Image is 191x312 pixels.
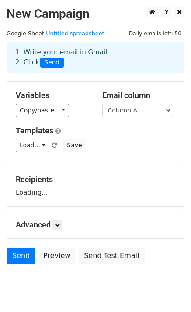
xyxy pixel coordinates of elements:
[16,175,175,197] div: Loading...
[7,30,104,37] small: Google Sheet:
[46,30,104,37] a: Untitled spreadsheet
[78,248,145,264] a: Send Test Email
[40,58,64,68] span: Send
[126,30,184,37] a: Daily emails left: 50
[16,91,89,100] h5: Variables
[16,126,53,135] a: Templates
[126,29,184,38] span: Daily emails left: 50
[16,139,49,152] a: Load...
[16,220,175,230] h5: Advanced
[16,175,175,184] h5: Recipients
[7,248,35,264] a: Send
[38,248,76,264] a: Preview
[7,7,184,21] h2: New Campaign
[63,139,86,152] button: Save
[102,91,176,100] h5: Email column
[9,47,182,68] div: 1. Write your email in Gmail 2. Click
[16,104,69,117] a: Copy/paste...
